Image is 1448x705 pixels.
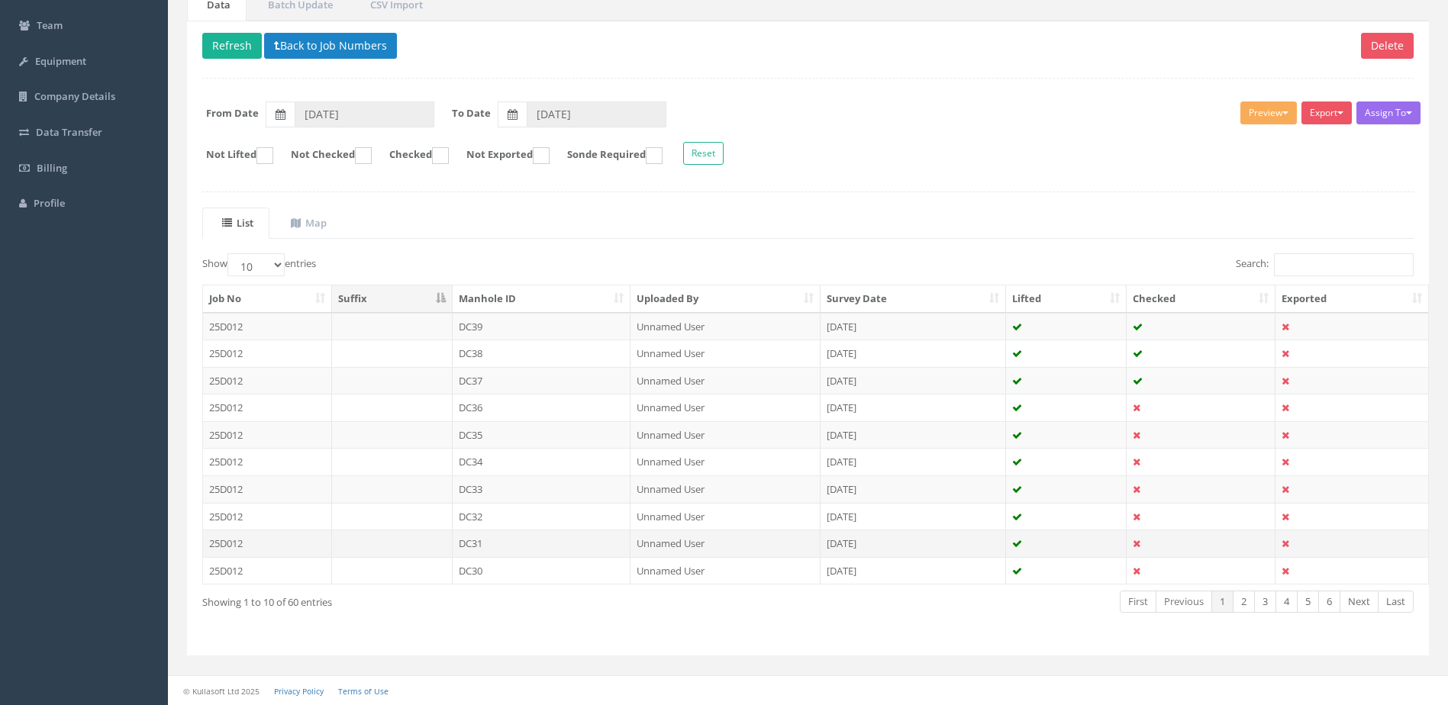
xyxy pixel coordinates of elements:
label: Not Checked [276,147,372,164]
td: Unnamed User [630,421,821,449]
button: Export [1301,101,1352,124]
td: [DATE] [821,367,1006,394]
label: Show entries [202,253,316,276]
a: 1 [1211,591,1234,613]
td: DC36 [453,394,631,421]
div: Showing 1 to 10 of 60 entries [202,589,694,610]
td: [DATE] [821,421,1006,449]
td: Unnamed User [630,557,821,584]
button: Back to Job Numbers [264,33,397,59]
td: [DATE] [821,448,1006,475]
td: 25D012 [203,340,332,367]
td: Unnamed User [630,394,821,421]
td: Unnamed User [630,448,821,475]
td: Unnamed User [630,313,821,340]
th: Lifted: activate to sort column ascending [1006,285,1127,313]
a: Next [1340,591,1379,613]
td: Unnamed User [630,475,821,503]
th: Exported: activate to sort column ascending [1275,285,1428,313]
td: DC31 [453,530,631,557]
th: Uploaded By: activate to sort column ascending [630,285,821,313]
td: DC38 [453,340,631,367]
th: Job No: activate to sort column ascending [203,285,332,313]
td: Unnamed User [630,530,821,557]
td: [DATE] [821,394,1006,421]
td: DC30 [453,557,631,584]
td: 25D012 [203,421,332,449]
th: Suffix: activate to sort column descending [332,285,453,313]
small: © Kullasoft Ltd 2025 [183,686,260,697]
td: DC35 [453,421,631,449]
button: Assign To [1356,101,1421,124]
input: From Date [295,101,434,127]
td: 25D012 [203,448,332,475]
input: Search: [1274,253,1414,276]
td: DC34 [453,448,631,475]
a: 4 [1275,591,1298,613]
span: Company Details [34,89,115,103]
th: Checked: activate to sort column ascending [1127,285,1275,313]
td: [DATE] [821,503,1006,530]
uib-tab-heading: Map [291,216,327,230]
td: DC32 [453,503,631,530]
th: Manhole ID: activate to sort column ascending [453,285,631,313]
span: Equipment [35,54,86,68]
label: Checked [374,147,449,164]
span: Profile [34,196,65,210]
label: Not Lifted [191,147,273,164]
a: Map [271,208,343,239]
th: Survey Date: activate to sort column ascending [821,285,1006,313]
td: [DATE] [821,557,1006,584]
a: Privacy Policy [274,686,324,697]
td: 25D012 [203,530,332,557]
label: To Date [452,106,491,121]
a: 3 [1254,591,1276,613]
span: Team [37,18,63,32]
label: Sonde Required [552,147,663,164]
input: To Date [527,101,666,127]
button: Preview [1240,101,1297,124]
uib-tab-heading: List [222,216,253,230]
td: 25D012 [203,557,332,584]
select: Showentries [227,253,285,276]
td: Unnamed User [630,503,821,530]
label: Search: [1236,253,1414,276]
td: DC33 [453,475,631,503]
span: Data Transfer [36,125,102,139]
td: 25D012 [203,394,332,421]
td: 25D012 [203,503,332,530]
td: [DATE] [821,340,1006,367]
button: Refresh [202,33,262,59]
button: Delete [1361,33,1414,59]
a: First [1120,591,1156,613]
td: Unnamed User [630,340,821,367]
button: Reset [683,142,724,165]
td: DC37 [453,367,631,394]
td: [DATE] [821,313,1006,340]
a: Terms of Use [338,686,389,697]
td: Unnamed User [630,367,821,394]
label: Not Exported [451,147,550,164]
td: 25D012 [203,367,332,394]
a: 5 [1297,591,1319,613]
a: 6 [1318,591,1340,613]
td: [DATE] [821,475,1006,503]
td: [DATE] [821,530,1006,557]
td: 25D012 [203,475,332,503]
a: 2 [1233,591,1255,613]
td: DC39 [453,313,631,340]
a: Last [1378,591,1414,613]
label: From Date [206,106,259,121]
a: Previous [1156,591,1212,613]
a: List [202,208,269,239]
td: 25D012 [203,313,332,340]
span: Billing [37,161,67,175]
